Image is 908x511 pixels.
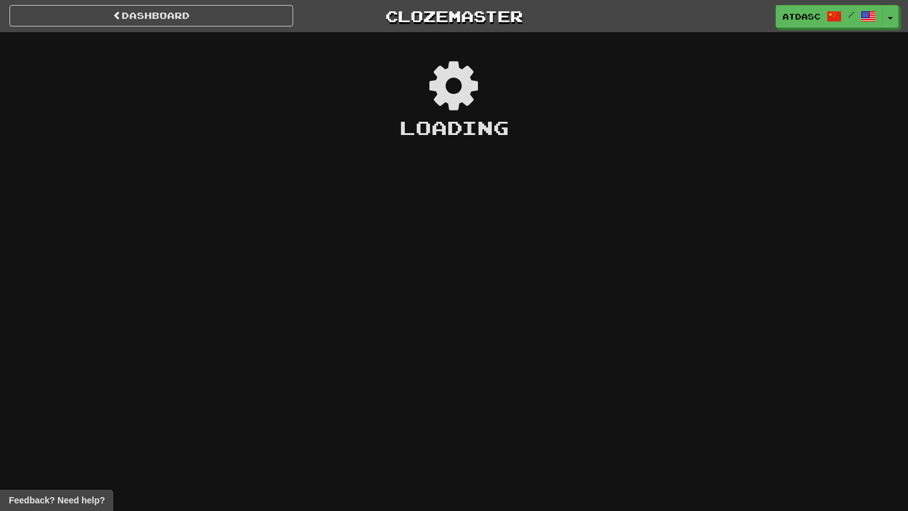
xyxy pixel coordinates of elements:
[9,5,293,26] a: Dashboard
[776,5,883,28] a: atDasc /
[848,10,854,19] span: /
[783,11,820,22] span: atDasc
[9,494,105,507] span: Open feedback widget
[312,5,596,27] a: Clozemaster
